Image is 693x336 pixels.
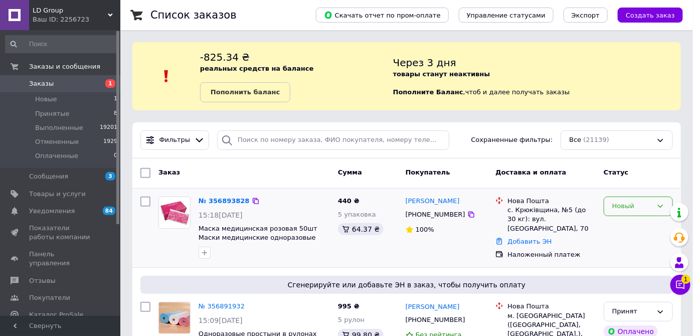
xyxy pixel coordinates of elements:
[103,207,115,215] span: 84
[495,169,566,176] span: Доставка и оплата
[159,69,174,84] img: :exclamation:
[29,310,83,319] span: Каталог ProSale
[338,302,360,310] span: 995 ₴
[200,82,290,102] a: Пополнить баланс
[393,88,463,96] b: Пополните Баланс
[681,275,690,284] span: 1
[338,169,362,176] span: Сумма
[406,197,460,206] a: [PERSON_NAME]
[199,197,250,205] a: № 356893828
[626,12,675,19] span: Создать заказ
[612,306,652,317] div: Принят
[338,197,360,205] span: 440 ₴
[105,172,115,181] span: 3
[35,95,57,104] span: Новые
[29,172,68,181] span: Сообщения
[406,302,460,312] a: [PERSON_NAME]
[316,8,449,23] button: Скачать отчет по пром-оплате
[338,316,365,323] span: 5 рулон
[217,130,449,150] input: Поиск по номеру заказа, ФИО покупателя, номеру телефона, Email, номеру накладной
[29,62,100,71] span: Заказы и сообщения
[404,208,467,221] div: [PHONE_NUMBER]
[114,109,117,118] span: 8
[507,238,552,245] a: Добавить ЭН
[338,223,384,235] div: 64.37 ₴
[199,302,245,310] a: № 356891932
[569,135,581,145] span: Все
[507,302,596,311] div: Нова Пошта
[29,293,70,302] span: Покупатели
[612,201,652,212] div: Новый
[200,65,314,72] b: реальных средств на балансе
[159,197,190,228] img: Фото товару
[150,9,237,21] h1: Список заказов
[572,12,600,19] span: Экспорт
[199,316,243,324] span: 15:09[DATE]
[211,88,280,96] b: Пополнить баланс
[393,70,490,78] b: товары станут неактивны
[393,57,456,69] span: Через 3 дня
[471,135,553,145] span: Сохраненные фильтры:
[159,302,190,333] img: Фото товару
[618,8,683,23] button: Создать заказ
[564,8,608,23] button: Экспорт
[103,137,117,146] span: 1929
[404,313,467,326] div: [PHONE_NUMBER]
[393,50,681,102] div: , чтоб и далее получать заказы
[608,11,683,19] a: Создать заказ
[467,12,546,19] span: Управление статусами
[604,169,629,176] span: Статус
[158,169,180,176] span: Заказ
[29,190,86,199] span: Товары и услуги
[35,151,78,160] span: Оплаченные
[324,11,441,20] span: Скачать отчет по пром-оплате
[584,136,610,143] span: (21139)
[114,95,117,104] span: 1
[199,225,317,260] a: Маска медицинская розовая 50шт Маски медицинские одноразовые трехслойные защитные для лица гипоал...
[158,197,191,229] a: Фото товару
[144,280,669,290] span: Сгенерируйте или добавьте ЭН в заказ, чтобы получить оплату
[35,137,79,146] span: Отмененные
[507,206,596,233] div: с. Крюківщина, №5 (до 30 кг): вул. [GEOGRAPHIC_DATA], 70
[159,135,191,145] span: Фильтры
[33,15,120,24] div: Ваш ID: 2256723
[29,79,54,88] span: Заказы
[29,224,93,242] span: Показатели работы компании
[100,123,117,132] span: 19201
[338,211,376,218] span: 5 упаковка
[406,169,450,176] span: Покупатель
[200,51,250,63] span: -825.34 ₴
[416,226,434,233] span: 100%
[35,109,70,118] span: Принятые
[459,8,554,23] button: Управление статусами
[670,275,690,295] button: Чат с покупателем1
[158,302,191,334] a: Фото товару
[507,250,596,259] div: Наложенный платеж
[5,35,118,53] input: Поиск
[29,207,75,216] span: Уведомления
[105,79,115,88] span: 1
[35,123,83,132] span: Выполненные
[29,276,56,285] span: Отзывы
[199,211,243,219] span: 15:18[DATE]
[114,151,117,160] span: 0
[33,6,108,15] span: LD Group
[507,197,596,206] div: Нова Пошта
[29,250,93,268] span: Панель управления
